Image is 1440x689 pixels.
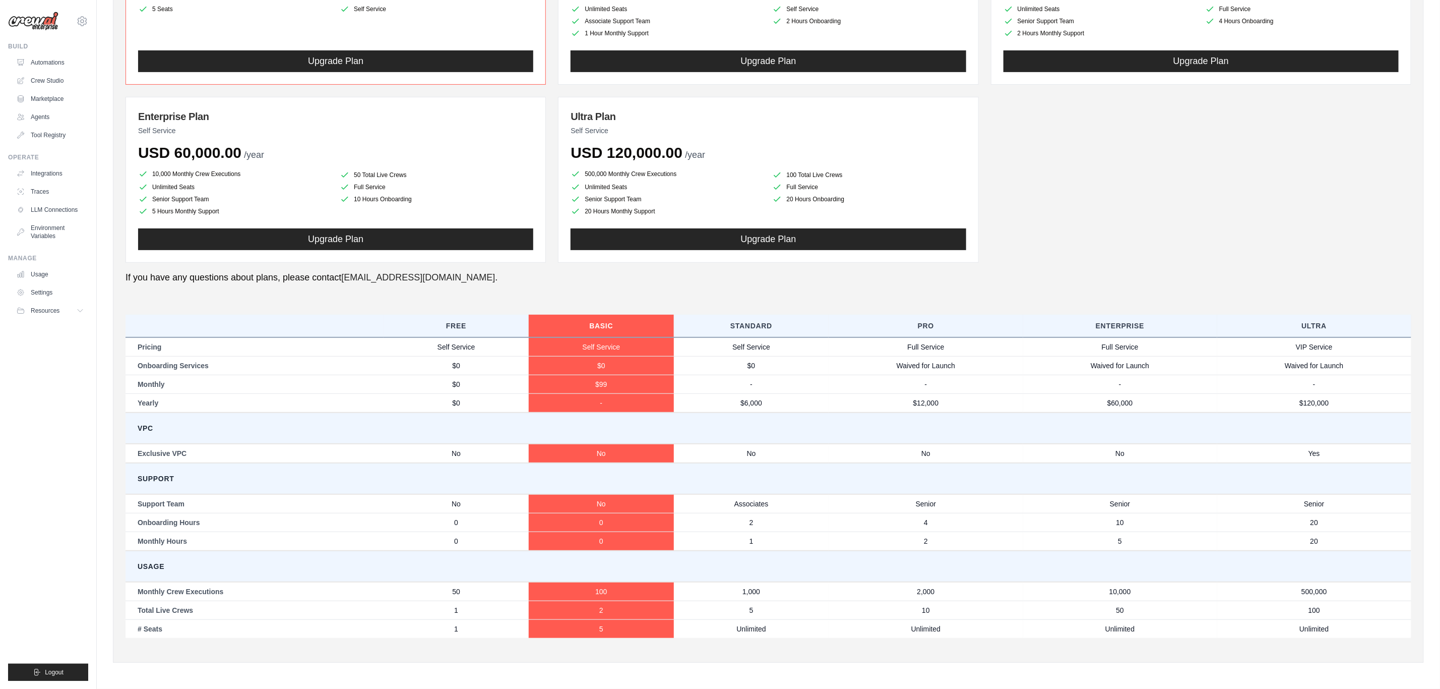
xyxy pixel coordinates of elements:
td: $120,000 [1217,393,1411,413]
td: Yearly [126,393,384,413]
div: Operate [8,153,88,161]
th: Standard [674,315,829,337]
td: - [1023,375,1217,393]
td: Unlimited [674,619,829,638]
th: Enterprise [1023,315,1217,337]
td: Senior [1023,494,1217,513]
button: Upgrade Plan [571,228,966,250]
td: 10 [1023,513,1217,532]
td: 50 [1023,601,1217,619]
li: 50 Total Live Crews [340,170,533,180]
td: Exclusive VPC [126,444,384,463]
p: Self Service [138,126,533,136]
td: 1 [384,601,529,619]
td: Self Service [384,337,529,357]
td: Onboarding Services [126,356,384,375]
th: Ultra [1217,315,1411,337]
td: No [384,494,529,513]
td: Unlimited [1023,619,1217,638]
td: Waived for Launch [1023,356,1217,375]
td: Full Service [1023,337,1217,357]
td: No [529,494,674,513]
button: Upgrade Plan [1004,50,1399,72]
td: Full Service [829,337,1023,357]
li: Full Service [340,182,533,192]
td: Self Service [529,337,674,357]
td: # Seats [126,619,384,638]
button: Upgrade Plan [138,50,533,72]
li: Senior Support Team [138,194,332,204]
a: Crew Studio [12,73,88,89]
td: 500,000 [1217,582,1411,601]
div: Build [8,42,88,50]
a: Marketplace [12,91,88,107]
td: 20 [1217,532,1411,551]
td: 0 [529,532,674,551]
td: Unlimited [1217,619,1411,638]
a: Agents [12,109,88,125]
td: No [529,444,674,463]
td: No [1023,444,1217,463]
li: Full Service [772,182,966,192]
td: - [529,393,674,413]
td: 0 [384,532,529,551]
li: 500,000 Monthly Crew Executions [571,168,764,180]
td: Monthly Hours [126,532,384,551]
span: Resources [31,307,59,315]
td: No [384,444,529,463]
td: VPC [126,413,1411,444]
td: Unlimited [829,619,1023,638]
td: Total Live Crews [126,601,384,619]
a: LLM Connections [12,202,88,218]
li: 10 Hours Onboarding [340,194,533,204]
li: Unlimited Seats [571,182,764,192]
span: USD 60,000.00 [138,144,241,161]
td: 1,000 [674,582,829,601]
a: [EMAIL_ADDRESS][DOMAIN_NAME] [341,272,495,282]
td: 4 [829,513,1023,532]
p: If you have any questions about plans, please contact . [126,271,1411,284]
td: 0 [529,513,674,532]
td: $0 [384,375,529,393]
td: 5 [529,619,674,638]
th: Basic [529,315,674,337]
td: Self Service [674,337,829,357]
span: /year [244,150,264,160]
td: Monthly [126,375,384,393]
li: 1 Hour Monthly Support [571,28,764,38]
td: Senior [829,494,1023,513]
li: Senior Support Team [571,194,764,204]
li: 4 Hours Onboarding [1205,16,1399,26]
td: $0 [674,356,829,375]
a: Integrations [12,165,88,182]
li: Self Service [772,4,966,14]
button: Upgrade Plan [138,228,533,250]
td: 5 [674,601,829,619]
td: Waived for Launch [1217,356,1411,375]
div: Manage [8,254,88,262]
td: - [674,375,829,393]
td: 2 [829,532,1023,551]
span: USD 120,000.00 [571,144,682,161]
td: No [674,444,829,463]
td: 100 [529,582,674,601]
td: $0 [384,393,529,413]
li: Self Service [340,4,533,14]
div: Widget de chat [1390,641,1440,689]
li: 20 Hours Monthly Support [571,206,764,216]
a: Automations [12,54,88,71]
td: 1 [674,532,829,551]
span: /year [685,150,705,160]
td: Pricing [126,337,384,357]
button: Upgrade Plan [571,50,966,72]
td: $0 [529,356,674,375]
h3: Ultra Plan [571,109,966,124]
td: Senior [1217,494,1411,513]
td: 2 [674,513,829,532]
p: Self Service [571,126,966,136]
li: 10,000 Monthly Crew Executions [138,168,332,180]
td: 100 [1217,601,1411,619]
td: $99 [529,375,674,393]
li: Senior Support Team [1004,16,1197,26]
li: 100 Total Live Crews [772,170,966,180]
